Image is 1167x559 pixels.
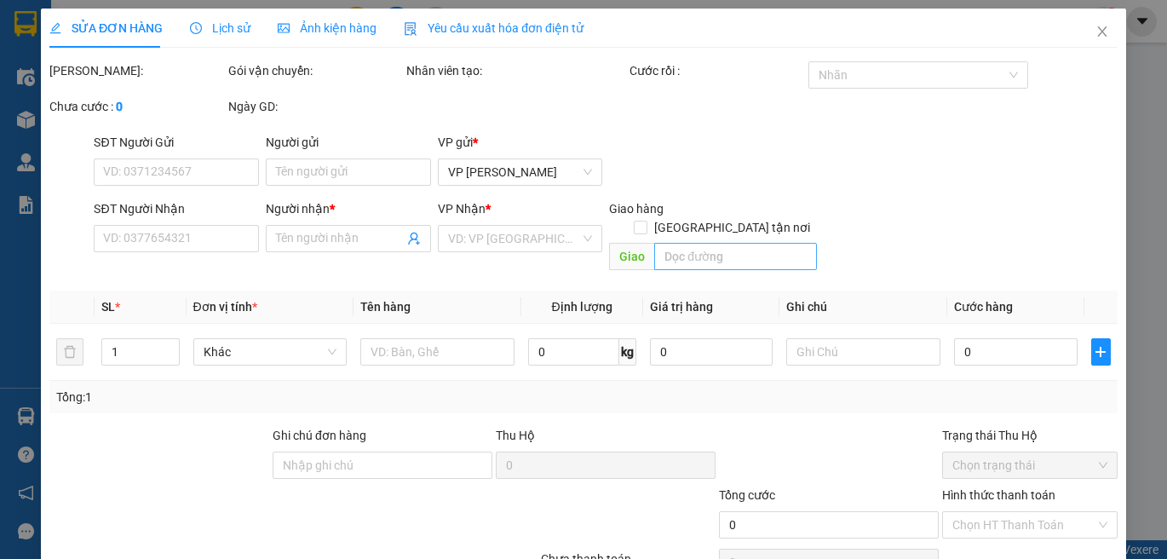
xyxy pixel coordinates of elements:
input: Ghi Chú [786,338,940,366]
span: Giao [609,243,654,270]
div: VP gửi [438,133,603,152]
input: Dọc đường [654,243,817,270]
span: Thu Hộ [496,429,535,442]
span: [GEOGRAPHIC_DATA] tận nơi [647,218,817,237]
span: Lịch sử [190,21,250,35]
span: SỬA ĐƠN HÀNG [49,21,163,35]
span: Ảnh kiện hàng [278,21,377,35]
button: delete [56,338,83,366]
th: Ghi chú [779,291,947,324]
input: Ghi chú đơn hàng [273,452,492,479]
span: Định lượng [551,300,612,314]
div: Nhân viên tạo: [406,61,626,80]
div: [PERSON_NAME]: [49,61,225,80]
button: Close [1078,9,1126,56]
span: Tên hàng [360,300,411,314]
span: picture [278,22,290,34]
span: close [1095,25,1109,38]
input: VD: Bàn, Ghế [360,338,515,366]
span: Khác [203,339,336,365]
span: SL [101,300,115,314]
button: plus [1091,338,1111,366]
div: Gói vận chuyển: [228,61,404,80]
div: SĐT Người Gửi [94,133,259,152]
div: SĐT Người Nhận [94,199,259,218]
span: Giao hàng [609,202,664,216]
span: Giá trị hàng [650,300,713,314]
b: 0 [116,100,123,113]
div: Tổng: 1 [56,388,451,406]
span: user-add [407,232,421,245]
span: plus [1092,345,1110,359]
div: Người gửi [266,133,431,152]
span: Chọn trạng thái [952,452,1107,478]
div: Ngày GD: [228,97,404,116]
img: icon [404,22,417,36]
div: Người nhận [266,199,431,218]
label: Ghi chú đơn hàng [273,429,366,442]
span: Đơn vị tính [193,300,256,314]
span: Tổng cước [719,488,775,502]
span: VP Nhận [438,202,486,216]
span: VP Vũng Liêm [448,159,593,185]
div: Cước rồi : [629,61,805,80]
span: clock-circle [190,22,202,34]
span: edit [49,22,61,34]
div: Trạng thái Thu Hộ [942,426,1118,445]
label: Hình thức thanh toán [942,488,1055,502]
span: Cước hàng [954,300,1013,314]
div: Chưa cước : [49,97,225,116]
span: Yêu cầu xuất hóa đơn điện tử [404,21,583,35]
span: kg [619,338,636,366]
